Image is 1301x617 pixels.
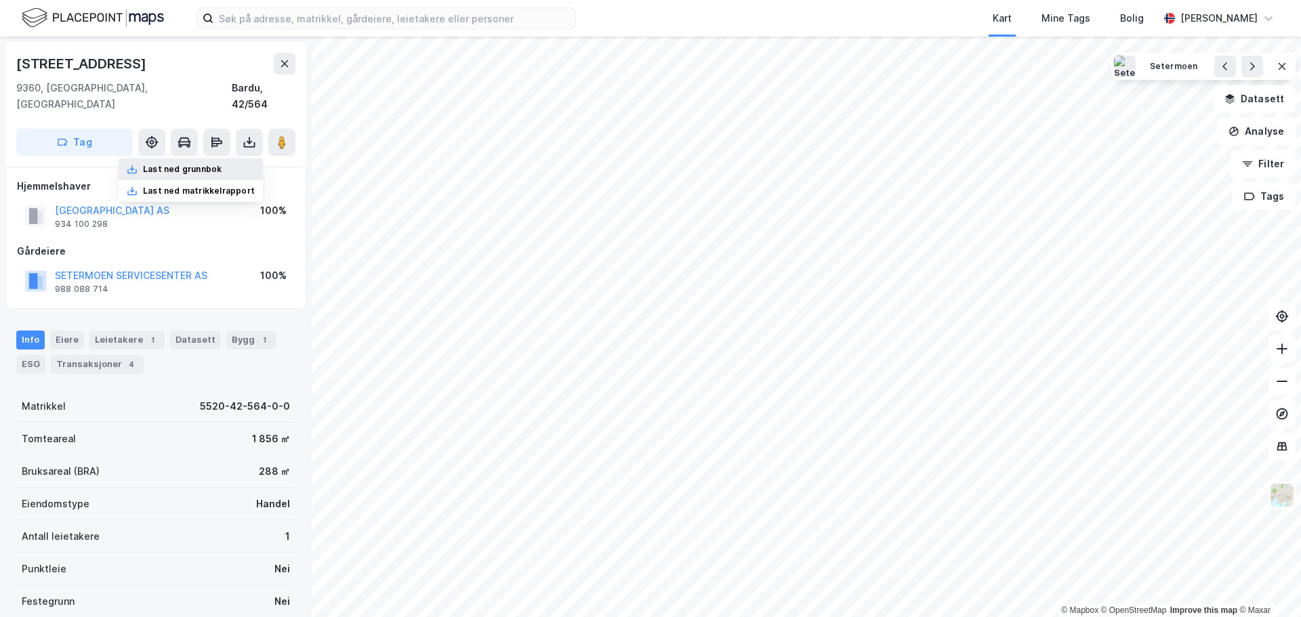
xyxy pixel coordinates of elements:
div: Info [16,331,45,349]
div: 934 100 298 [55,219,108,230]
a: Improve this map [1170,605,1237,615]
button: Setermoen [1141,56,1206,77]
input: Søk på adresse, matrikkel, gårdeiere, leietakere eller personer [213,8,575,28]
div: Kart [993,10,1012,26]
div: Punktleie [22,561,66,577]
div: 100% [260,268,287,284]
div: Last ned matrikkelrapport [143,186,255,196]
div: ESG [16,355,45,374]
div: Matrikkel [22,398,66,414]
div: Eiere [50,331,84,349]
button: Filter [1231,150,1296,177]
div: 9360, [GEOGRAPHIC_DATA], [GEOGRAPHIC_DATA] [16,80,232,112]
div: Datasett [170,331,221,349]
div: 1 [257,333,271,347]
div: Festegrunn [22,593,75,610]
div: 4 [125,358,138,371]
div: 1 [146,333,159,347]
div: Hjemmelshaver [17,178,295,194]
div: 5520-42-564-0-0 [200,398,290,414]
button: Datasett [1213,85,1296,112]
button: Analyse [1217,118,1296,145]
div: [STREET_ADDRESS] [16,53,149,75]
div: Leietakere [89,331,165,349]
div: Bruksareal (BRA) [22,463,100,480]
div: Nei [274,593,290,610]
button: Tags [1233,183,1296,210]
div: Transaksjoner [51,355,144,374]
div: Mine Tags [1041,10,1090,26]
div: Bygg [226,331,276,349]
div: 288 ㎡ [259,463,290,480]
button: Tag [16,129,133,156]
div: Gårdeiere [17,243,295,259]
iframe: Chat Widget [1233,552,1301,617]
img: Z [1269,482,1295,508]
div: Eiendomstype [22,496,89,512]
div: Last ned grunnbok [143,164,222,175]
div: 988 088 714 [55,284,108,295]
div: Antall leietakere [22,528,100,545]
div: Bolig [1120,10,1144,26]
a: Mapbox [1061,605,1098,615]
div: Setermoen [1150,61,1197,72]
div: Bardu, 42/564 [232,80,295,112]
div: Nei [274,561,290,577]
div: 1 [285,528,290,545]
div: Kontrollprogram for chat [1233,552,1301,617]
a: OpenStreetMap [1101,605,1167,615]
img: logo.f888ab2527a4732fd821a326f86c7f29.svg [22,6,164,30]
div: 100% [260,203,287,219]
img: Setermoen [1114,56,1136,77]
div: [PERSON_NAME] [1180,10,1258,26]
div: Tomteareal [22,431,76,447]
div: Handel [256,496,290,512]
div: 1 856 ㎡ [252,431,290,447]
